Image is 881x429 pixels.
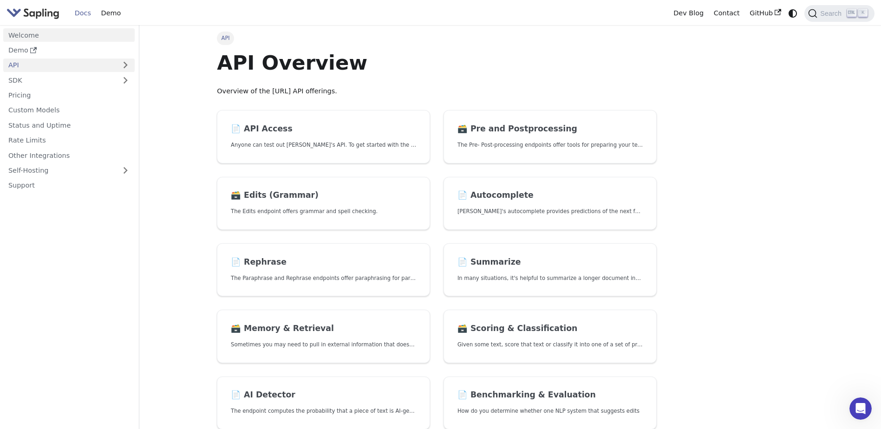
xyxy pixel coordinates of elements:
a: Self-Hosting [3,164,135,177]
span: Search [817,10,847,17]
button: Search (Ctrl+K) [804,5,874,22]
button: Expand sidebar category 'SDK' [116,73,135,87]
a: 📄️ Autocomplete[PERSON_NAME]'s autocomplete provides predictions of the next few characters or words [444,177,657,230]
h2: Benchmarking & Evaluation [457,390,643,400]
p: Anyone can test out Sapling's API. To get started with the API, simply: [231,141,416,149]
h1: API Overview [217,50,657,75]
a: 📄️ RephraseThe Paraphrase and Rephrase endpoints offer paraphrasing for particular styles. [217,243,430,297]
a: Custom Models [3,104,135,117]
a: 📄️ API AccessAnyone can test out [PERSON_NAME]'s API. To get started with the API, simply: [217,110,430,163]
h2: Scoring & Classification [457,324,643,334]
span: API [217,32,234,45]
h2: Rephrase [231,257,416,267]
a: Other Integrations [3,149,135,162]
iframe: Intercom live chat [849,397,872,420]
a: Status and Uptime [3,118,135,132]
h2: Pre and Postprocessing [457,124,643,134]
a: Support [3,179,135,192]
a: SDK [3,73,116,87]
a: 🗃️ Edits (Grammar)The Edits endpoint offers grammar and spell checking. [217,177,430,230]
a: Sapling.ai [7,6,63,20]
a: Contact [709,6,745,20]
a: 🗃️ Pre and PostprocessingThe Pre- Post-processing endpoints offer tools for preparing your text d... [444,110,657,163]
a: Welcome [3,28,135,42]
h2: Edits (Grammar) [231,190,416,201]
a: GitHub [744,6,786,20]
h2: Summarize [457,257,643,267]
p: Sometimes you may need to pull in external information that doesn't fit in the context size of an... [231,340,416,349]
button: Switch between dark and light mode (currently system mode) [786,6,800,20]
h2: API Access [231,124,416,134]
img: Sapling.ai [7,6,59,20]
p: The Edits endpoint offers grammar and spell checking. [231,207,416,216]
kbd: K [858,9,868,17]
h2: Memory & Retrieval [231,324,416,334]
p: In many situations, it's helpful to summarize a longer document into a shorter, more easily diges... [457,274,643,283]
a: 🗃️ Memory & RetrievalSometimes you may need to pull in external information that doesn't fit in t... [217,310,430,363]
a: API [3,58,116,72]
nav: Breadcrumbs [217,32,657,45]
p: Sapling's autocomplete provides predictions of the next few characters or words [457,207,643,216]
a: 📄️ SummarizeIn many situations, it's helpful to summarize a longer document into a shorter, more ... [444,243,657,297]
h2: Autocomplete [457,190,643,201]
a: Pricing [3,89,135,102]
a: Docs [70,6,96,20]
p: Overview of the [URL] API offerings. [217,86,657,97]
button: Expand sidebar category 'API' [116,58,135,72]
a: Demo [3,44,135,57]
a: Dev Blog [668,6,708,20]
a: Demo [96,6,126,20]
p: The Pre- Post-processing endpoints offer tools for preparing your text data for ingestation as we... [457,141,643,149]
a: Rate Limits [3,134,135,147]
p: How do you determine whether one NLP system that suggests edits [457,407,643,416]
a: 🗃️ Scoring & ClassificationGiven some text, score that text or classify it into one of a set of p... [444,310,657,363]
h2: AI Detector [231,390,416,400]
p: The Paraphrase and Rephrase endpoints offer paraphrasing for particular styles. [231,274,416,283]
p: Given some text, score that text or classify it into one of a set of pre-specified categories. [457,340,643,349]
p: The endpoint computes the probability that a piece of text is AI-generated, [231,407,416,416]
